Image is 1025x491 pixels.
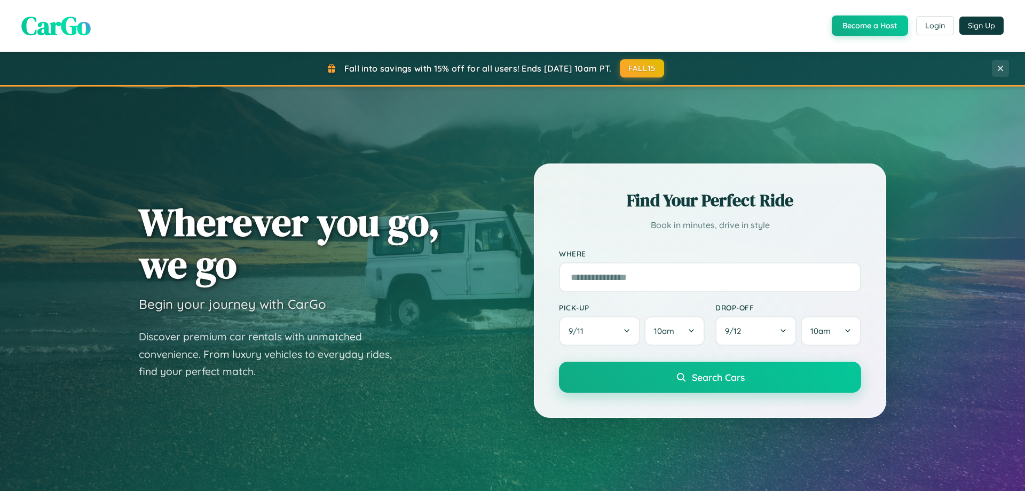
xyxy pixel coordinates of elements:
[810,326,831,336] span: 10am
[916,16,954,35] button: Login
[832,15,908,36] button: Become a Host
[559,217,861,233] p: Book in minutes, drive in style
[344,63,612,74] span: Fall into savings with 15% off for all users! Ends [DATE] 10am PT.
[644,316,705,346] button: 10am
[654,326,674,336] span: 10am
[139,328,406,380] p: Discover premium car rentals with unmatched convenience. From luxury vehicles to everyday rides, ...
[715,316,797,346] button: 9/12
[959,17,1004,35] button: Sign Up
[559,249,861,258] label: Where
[559,303,705,312] label: Pick-up
[725,326,746,336] span: 9 / 12
[801,316,861,346] button: 10am
[692,371,745,383] span: Search Cars
[21,8,91,43] span: CarGo
[139,201,440,285] h1: Wherever you go, we go
[715,303,861,312] label: Drop-off
[569,326,589,336] span: 9 / 11
[139,296,326,312] h3: Begin your journey with CarGo
[620,59,665,77] button: FALL15
[559,189,861,212] h2: Find Your Perfect Ride
[559,362,861,393] button: Search Cars
[559,316,640,346] button: 9/11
